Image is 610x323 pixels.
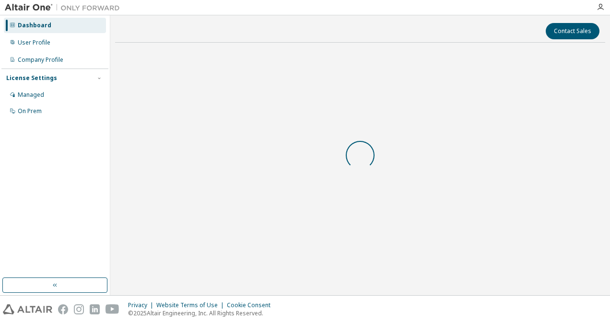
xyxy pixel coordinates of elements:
[18,56,63,64] div: Company Profile
[6,74,57,82] div: License Settings
[74,304,84,314] img: instagram.svg
[90,304,100,314] img: linkedin.svg
[128,309,276,317] p: © 2025 Altair Engineering, Inc. All Rights Reserved.
[58,304,68,314] img: facebook.svg
[156,301,227,309] div: Website Terms of Use
[227,301,276,309] div: Cookie Consent
[106,304,119,314] img: youtube.svg
[3,304,52,314] img: altair_logo.svg
[5,3,125,12] img: Altair One
[18,91,44,99] div: Managed
[18,22,51,29] div: Dashboard
[18,39,50,46] div: User Profile
[546,23,599,39] button: Contact Sales
[128,301,156,309] div: Privacy
[18,107,42,115] div: On Prem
